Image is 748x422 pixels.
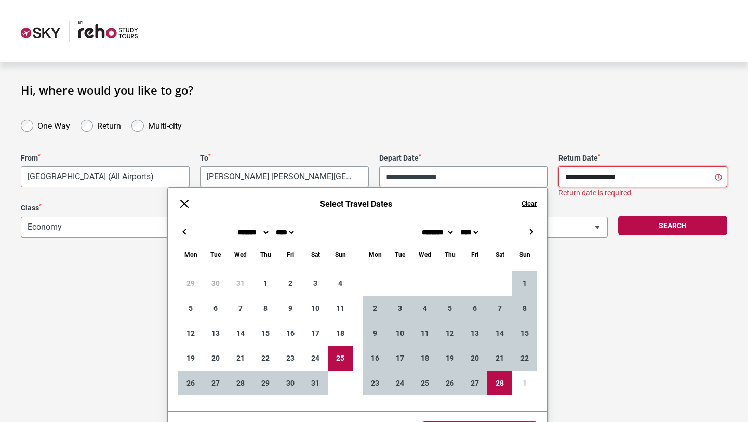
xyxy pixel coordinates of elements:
[228,321,253,346] div: 14
[228,296,253,321] div: 7
[278,248,303,260] div: Friday
[462,296,487,321] div: 6
[178,296,203,321] div: 5
[203,296,228,321] div: 6
[487,321,512,346] div: 14
[303,371,328,395] div: 31
[512,271,537,296] div: 1
[37,118,70,131] label: One Way
[462,371,487,395] div: 27
[487,248,512,260] div: Saturday
[201,167,368,187] span: Santiago, Chile
[253,321,278,346] div: 15
[21,204,309,213] label: Class
[203,321,228,346] div: 13
[412,371,437,395] div: 25
[328,296,353,321] div: 11
[618,216,727,235] button: Search
[253,296,278,321] div: 8
[21,166,190,187] span: Melbourne, Australia
[412,346,437,371] div: 18
[512,346,537,371] div: 22
[201,199,511,209] h6: Select Travel Dates
[363,296,388,321] div: 2
[363,371,388,395] div: 23
[388,321,412,346] div: 10
[178,226,191,238] button: ←
[437,321,462,346] div: 12
[253,248,278,260] div: Thursday
[512,321,537,346] div: 15
[412,296,437,321] div: 4
[462,321,487,346] div: 13
[278,371,303,395] div: 30
[203,346,228,371] div: 20
[437,346,462,371] div: 19
[388,296,412,321] div: 3
[278,321,303,346] div: 16
[388,371,412,395] div: 24
[278,346,303,371] div: 23
[21,154,190,163] label: From
[303,321,328,346] div: 17
[278,296,303,321] div: 9
[462,346,487,371] div: 20
[228,346,253,371] div: 21
[412,248,437,260] div: Wednesday
[487,346,512,371] div: 21
[228,371,253,395] div: 28
[97,118,121,131] label: Return
[253,271,278,296] div: 1
[253,346,278,371] div: 22
[558,189,727,197] div: Return date is required
[178,271,203,296] div: 29
[363,321,388,346] div: 9
[178,248,203,260] div: Monday
[328,346,353,371] div: 25
[328,321,353,346] div: 18
[200,166,369,187] span: Santiago, Chile
[278,271,303,296] div: 2
[379,154,548,163] label: Depart Date
[437,296,462,321] div: 5
[178,346,203,371] div: 19
[21,83,727,97] h1: Hi, where would you like to go?
[228,271,253,296] div: 31
[462,248,487,260] div: Friday
[203,271,228,296] div: 30
[388,248,412,260] div: Tuesday
[437,248,462,260] div: Thursday
[148,118,182,131] label: Multi-city
[412,321,437,346] div: 11
[200,154,369,163] label: To
[328,248,353,260] div: Sunday
[512,248,537,260] div: Sunday
[303,248,328,260] div: Saturday
[253,371,278,395] div: 29
[388,346,412,371] div: 17
[203,371,228,395] div: 27
[178,321,203,346] div: 12
[21,167,189,187] span: Melbourne, Australia
[21,217,309,237] span: Economy
[303,346,328,371] div: 24
[437,371,462,395] div: 26
[512,371,537,395] div: 1
[303,296,328,321] div: 10
[487,371,512,395] div: 28
[363,248,388,260] div: Monday
[303,271,328,296] div: 3
[512,296,537,321] div: 8
[522,199,537,208] button: Clear
[328,271,353,296] div: 4
[178,371,203,395] div: 26
[228,248,253,260] div: Wednesday
[525,226,537,238] button: →
[203,248,228,260] div: Tuesday
[363,346,388,371] div: 16
[487,296,512,321] div: 7
[558,154,727,163] label: Return Date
